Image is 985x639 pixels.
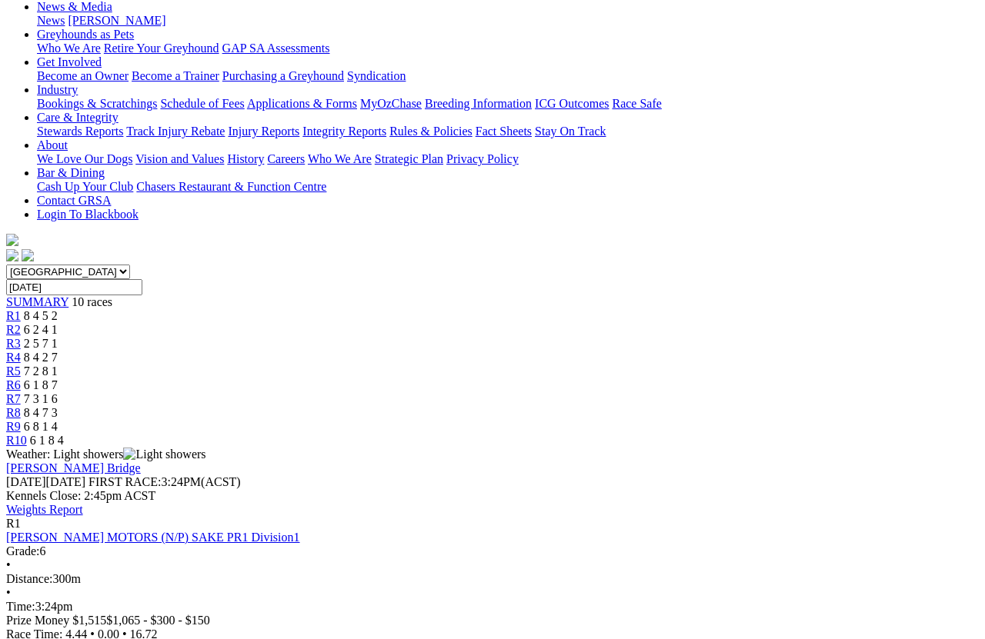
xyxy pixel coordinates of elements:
[136,180,326,193] a: Chasers Restaurant & Function Centre
[6,475,46,488] span: [DATE]
[24,392,58,405] span: 7 3 1 6
[6,461,141,474] a: [PERSON_NAME] Bridge
[37,69,129,82] a: Become an Owner
[6,295,68,308] a: SUMMARY
[308,152,372,165] a: Who We Are
[37,55,102,68] a: Get Involved
[347,69,406,82] a: Syndication
[37,152,979,166] div: About
[37,180,133,193] a: Cash Up Your Club
[24,378,58,391] span: 6 1 8 7
[6,572,979,586] div: 300m
[6,558,11,571] span: •
[535,97,609,110] a: ICG Outcomes
[6,249,18,261] img: facebook.svg
[37,194,111,207] a: Contact GRSA
[88,475,161,488] span: FIRST RACE:
[6,337,21,350] a: R3
[302,125,386,138] a: Integrity Reports
[106,614,210,627] span: $1,065 - $300 - $150
[6,323,21,336] a: R2
[6,600,979,614] div: 3:24pm
[37,97,157,110] a: Bookings & Scratchings
[6,434,27,447] a: R10
[30,434,64,447] span: 6 1 8 4
[24,406,58,419] span: 8 4 7 3
[446,152,519,165] a: Privacy Policy
[132,69,219,82] a: Become a Trainer
[24,337,58,350] span: 2 5 7 1
[24,351,58,364] span: 8 4 2 7
[227,152,264,165] a: History
[6,475,85,488] span: [DATE]
[6,351,21,364] span: R4
[6,378,21,391] a: R6
[6,364,21,378] a: R5
[6,544,979,558] div: 6
[6,544,40,557] span: Grade:
[6,531,300,544] a: [PERSON_NAME] MOTORS (N/P) SAKE PR1 Division1
[360,97,422,110] a: MyOzChase
[6,392,21,405] a: R7
[37,97,979,111] div: Industry
[24,323,58,336] span: 6 2 4 1
[6,572,52,585] span: Distance:
[6,614,979,627] div: Prize Money $1,515
[6,406,21,419] a: R8
[425,97,532,110] a: Breeding Information
[22,249,34,261] img: twitter.svg
[6,489,979,503] div: Kennels Close: 2:45pm ACST
[37,208,139,221] a: Login To Blackbook
[24,420,58,433] span: 6 8 1 4
[160,97,244,110] a: Schedule of Fees
[228,125,299,138] a: Injury Reports
[37,14,979,28] div: News & Media
[6,279,142,295] input: Select date
[6,503,83,516] a: Weights Report
[37,138,68,151] a: About
[6,586,11,599] span: •
[37,42,101,55] a: Who We Are
[535,125,606,138] a: Stay On Track
[37,83,78,96] a: Industry
[37,152,132,165] a: We Love Our Dogs
[24,364,58,378] span: 7 2 8 1
[88,475,241,488] span: 3:24PM(ACST)
[375,152,443,165] a: Strategic Plan
[68,14,165,27] a: [PERSON_NAME]
[104,42,219,55] a: Retire Your Greyhound
[6,234,18,246] img: logo-grsa-white.png
[135,152,224,165] a: Vision and Values
[6,420,21,433] a: R9
[37,180,979,194] div: Bar & Dining
[37,111,119,124] a: Care & Integrity
[6,309,21,322] a: R1
[24,309,58,322] span: 8 4 5 2
[37,166,105,179] a: Bar & Dining
[37,125,979,138] div: Care & Integrity
[37,125,123,138] a: Stewards Reports
[37,28,134,41] a: Greyhounds as Pets
[72,295,112,308] span: 10 races
[222,69,344,82] a: Purchasing a Greyhound
[126,125,225,138] a: Track Injury Rebate
[476,125,532,138] a: Fact Sheets
[123,448,205,461] img: Light showers
[6,600,35,613] span: Time:
[37,42,979,55] div: Greyhounds as Pets
[612,97,661,110] a: Race Safe
[389,125,472,138] a: Rules & Policies
[37,69,979,83] div: Get Involved
[222,42,330,55] a: GAP SA Assessments
[6,517,21,530] span: R1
